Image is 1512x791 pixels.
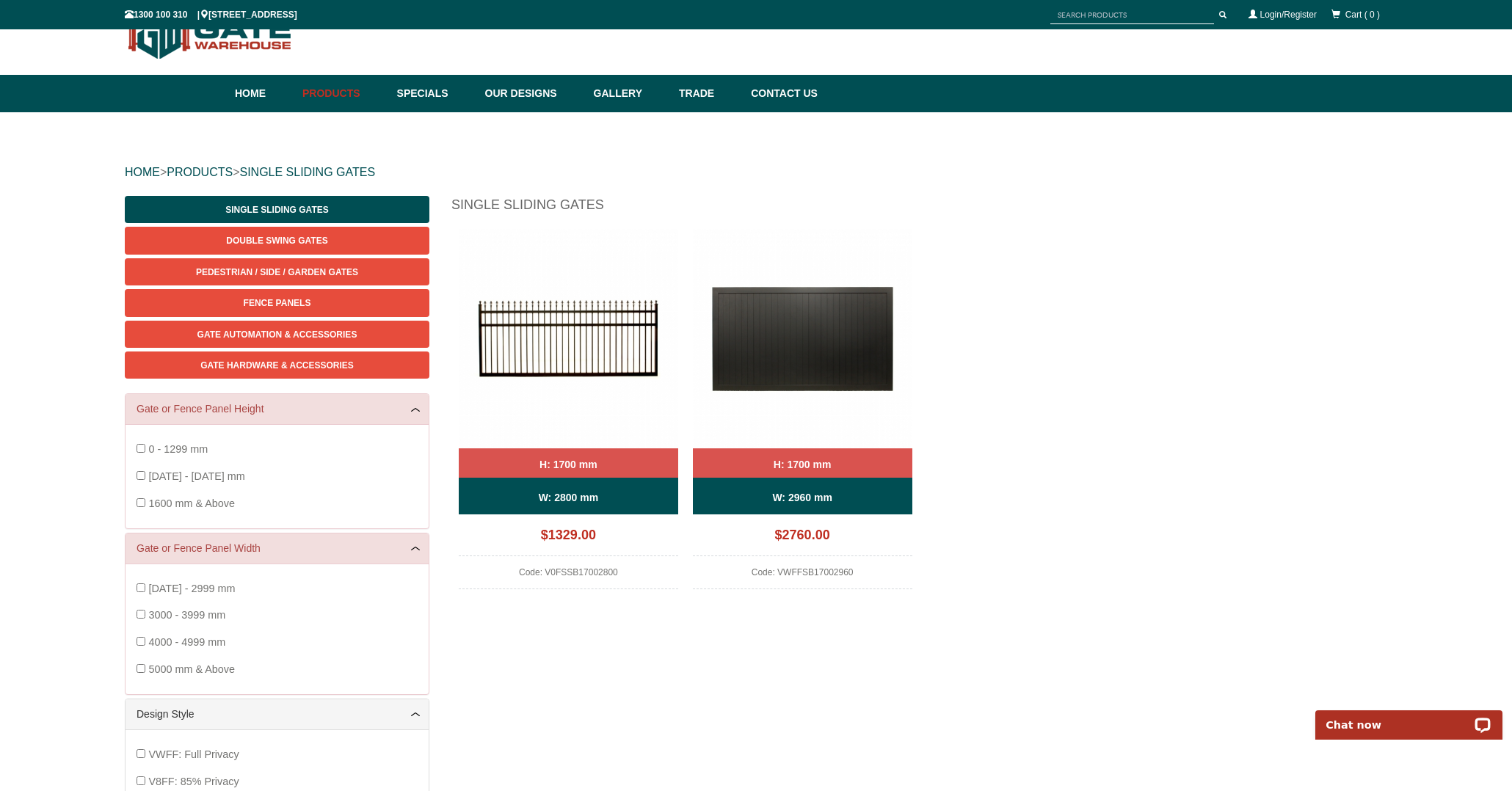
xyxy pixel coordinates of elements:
[1260,10,1317,20] a: Login/Register
[125,166,160,178] a: HOME
[148,443,208,455] span: 0 - 1299 mm
[196,267,358,277] span: Pedestrian / Side / Garden Gates
[586,75,672,112] a: Gallery
[137,707,418,722] a: Design Style
[125,227,429,254] a: Double Swing Gates
[693,522,912,556] div: $2760.00
[744,75,818,112] a: Contact Us
[693,229,912,589] a: VWFFSB - Flat Top (Full Privacy) - Single Aluminium Driveway Gate - Single Sliding Gate - Matte B...
[1050,6,1214,24] input: SEARCH PRODUCTS
[774,459,832,470] b: H: 1700 mm
[148,609,225,621] span: 3000 - 3999 mm
[200,360,354,371] span: Gate Hardware & Accessories
[235,75,295,112] a: Home
[125,321,429,348] a: Gate Automation & Accessories
[148,636,225,648] span: 4000 - 4999 mm
[125,196,429,223] a: Single Sliding Gates
[390,75,478,112] a: Specials
[148,470,244,482] span: [DATE] - [DATE] mm
[693,229,912,448] img: VWFFSB - Flat Top (Full Privacy) - Single Aluminium Driveway Gate - Single Sliding Gate - Matte B...
[225,205,328,215] span: Single Sliding Gates
[125,10,297,20] span: 1300 100 310 | [STREET_ADDRESS]
[148,583,235,594] span: [DATE] - 2999 mm
[1306,693,1512,740] iframe: LiveChat chat widget
[226,236,327,246] span: Double Swing Gates
[148,776,239,787] span: V8FF: 85% Privacy
[125,351,429,379] a: Gate Hardware & Accessories
[125,289,429,316] a: Fence Panels
[244,298,311,308] span: Fence Panels
[451,196,1387,222] h1: Single Sliding Gates
[137,541,418,556] a: Gate or Fence Panel Width
[148,497,235,509] span: 1600 mm & Above
[772,492,832,503] b: W: 2960 mm
[459,229,678,448] img: V0FSSB - Spear Top (Fleur-de-lis) - Single Aluminium Driveway Gate - Single Sliding Gate - Matte ...
[167,166,233,178] a: PRODUCTS
[148,663,235,675] span: 5000 mm & Above
[459,564,678,589] div: Code: V0FSSB17002800
[295,75,390,112] a: Products
[137,401,418,417] a: Gate or Fence Panel Height
[539,459,597,470] b: H: 1700 mm
[239,166,375,178] a: SINGLE SLIDING GATES
[693,564,912,589] div: Code: VWFFSB17002960
[148,748,239,760] span: VWFF: Full Privacy
[478,75,586,112] a: Our Designs
[672,75,744,112] a: Trade
[539,492,598,503] b: W: 2800 mm
[459,522,678,556] div: $1329.00
[1345,10,1380,20] span: Cart ( 0 )
[125,149,1387,196] div: > >
[125,258,429,285] a: Pedestrian / Side / Garden Gates
[459,229,678,589] a: V0FSSB - Spear Top (Fleur-de-lis) - Single Aluminium Driveway Gate - Single Sliding Gate - Matte ...
[197,329,357,340] span: Gate Automation & Accessories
